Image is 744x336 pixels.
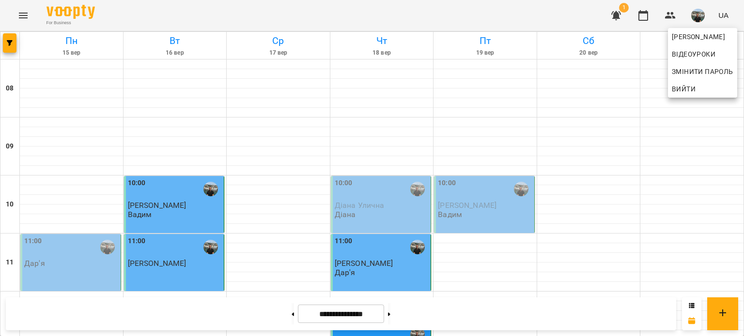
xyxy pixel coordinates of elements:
span: Змінити пароль [672,66,733,77]
span: Відеоуроки [672,48,715,60]
span: Вийти [672,83,696,95]
a: Змінити пароль [668,63,737,80]
a: [PERSON_NAME] [668,28,737,45]
button: Вийти [668,80,737,98]
a: Відеоуроки [668,45,719,63]
span: [PERSON_NAME] [672,31,733,43]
